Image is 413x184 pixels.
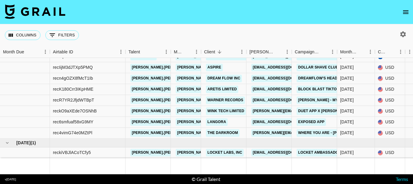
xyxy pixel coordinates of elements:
[337,46,375,58] div: Month Due
[375,128,405,139] div: USD
[251,129,350,137] a: [PERSON_NAME][EMAIL_ADDRESS][DOMAIN_NAME]
[184,48,192,56] button: Sort
[5,177,16,181] div: v [DATE]
[251,107,350,115] a: [PERSON_NAME][EMAIL_ADDRESS][DOMAIN_NAME]
[375,117,405,128] div: USD
[116,47,125,56] button: Menu
[206,53,260,60] a: Kairos Comunicación SL
[53,65,93,71] div: recIijM3dJTXp5PMQ
[340,54,354,60] div: Jul '25
[176,96,305,104] a: [PERSON_NAME][EMAIL_ADDRESS][PERSON_NAME][DOMAIN_NAME]
[206,118,228,126] a: Langora
[176,118,305,126] a: [PERSON_NAME][EMAIL_ADDRESS][PERSON_NAME][DOMAIN_NAME]
[320,48,328,56] button: Sort
[45,30,79,40] button: Show filters
[176,85,305,93] a: [PERSON_NAME][EMAIL_ADDRESS][PERSON_NAME][DOMAIN_NAME]
[176,107,305,115] a: [PERSON_NAME][EMAIL_ADDRESS][PERSON_NAME][DOMAIN_NAME]
[375,106,405,117] div: USD
[53,54,96,60] div: reclYpP6UZsR4OHZU
[206,129,239,137] a: The Darkroom
[176,75,305,82] a: [PERSON_NAME][EMAIL_ADDRESS][PERSON_NAME][DOMAIN_NAME]
[366,47,375,56] button: Menu
[297,96,371,104] a: [PERSON_NAME] - Mystical Magical
[176,149,305,156] a: [PERSON_NAME][EMAIL_ADDRESS][PERSON_NAME][DOMAIN_NAME]
[340,75,354,82] div: Jul '25
[388,48,396,56] button: Sort
[206,149,244,156] a: Locket Labs, Inc
[128,46,140,58] div: Talent
[53,86,93,92] div: recK180Crr3IKpHME
[297,75,395,82] a: DreamFlow's Headshot Generation Campaign
[340,150,354,156] div: Aug '25
[297,85,365,93] a: Block Blast TikTok Promotion
[297,129,366,137] a: Where You Are - [PERSON_NAME]
[130,85,204,93] a: [PERSON_NAME].[PERSON_NAME].161
[41,47,50,56] button: Menu
[130,149,204,156] a: [PERSON_NAME].[PERSON_NAME].161
[3,139,11,147] button: hide children
[53,108,97,114] div: reckO9aXEde7OSNhB
[192,176,220,182] div: © Grail Talent
[375,84,405,95] div: USD
[53,150,91,156] div: reckiVBJlACoTCfy5
[5,30,41,40] button: Select columns
[53,119,93,125] div: rec6smfuaf58xG9MY
[251,85,319,93] a: [EMAIL_ADDRESS][DOMAIN_NAME]
[16,140,31,146] span: [DATE]
[130,53,157,60] a: royalkmpa
[206,64,223,71] a: Aspire
[206,107,246,115] a: Wink Tech Limited
[130,118,204,126] a: [PERSON_NAME].[PERSON_NAME].161
[340,119,354,125] div: Jul '25
[53,130,92,136] div: rec4vimG74e0MZtPl
[130,129,204,137] a: [PERSON_NAME].[PERSON_NAME].161
[73,48,82,56] button: Sort
[251,64,319,71] a: [EMAIL_ADDRESS][DOMAIN_NAME]
[174,46,184,58] div: Manager
[340,86,354,92] div: Jul '25
[375,95,405,106] div: USD
[130,64,204,71] a: [PERSON_NAME].[PERSON_NAME].161
[297,64,408,71] a: Dollar Shave Club - Collegiate/Walmart Campaign
[125,46,171,58] div: Talent
[340,97,354,103] div: Jul '25
[206,85,238,93] a: ARETIS LIMITED
[295,46,320,58] div: Campaign (Type)
[297,53,345,60] a: Aguas De Teror Trail
[396,47,405,56] button: Menu
[24,48,33,56] button: Sort
[130,107,204,115] a: [PERSON_NAME].[PERSON_NAME].161
[297,149,363,156] a: Locket Ambassador Program
[297,118,326,126] a: Exposed app
[5,4,65,19] img: Grail Talent
[251,53,319,60] a: [EMAIL_ADDRESS][DOMAIN_NAME]
[375,62,405,73] div: USD
[130,75,204,82] a: [PERSON_NAME].[PERSON_NAME].161
[292,46,337,58] div: Campaign (Type)
[249,46,274,58] div: [PERSON_NAME]
[171,46,201,58] div: Manager
[176,64,305,71] a: [PERSON_NAME][EMAIL_ADDRESS][PERSON_NAME][DOMAIN_NAME]
[251,149,319,156] a: [EMAIL_ADDRESS][DOMAIN_NAME]
[340,65,354,71] div: Jul '25
[204,46,215,58] div: Client
[375,73,405,84] div: USD
[53,97,94,103] div: recR7YR2JfjdWTBpT
[340,46,357,58] div: Month Due
[340,108,354,114] div: Jul '25
[251,75,319,82] a: [EMAIL_ADDRESS][DOMAIN_NAME]
[53,75,93,82] div: recn4gOZX8fMcT1Ib
[206,96,245,104] a: Warner Records
[274,48,283,56] button: Sort
[396,176,408,182] a: Terms
[3,46,24,58] div: Month Due
[340,130,354,136] div: Jul '25
[237,47,246,56] button: Menu
[328,47,337,56] button: Menu
[400,6,412,18] button: open drawer
[378,46,388,58] div: Currency
[31,140,36,146] span: ( 1 )
[215,48,224,56] button: Sort
[162,47,171,56] button: Menu
[375,46,405,58] div: Currency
